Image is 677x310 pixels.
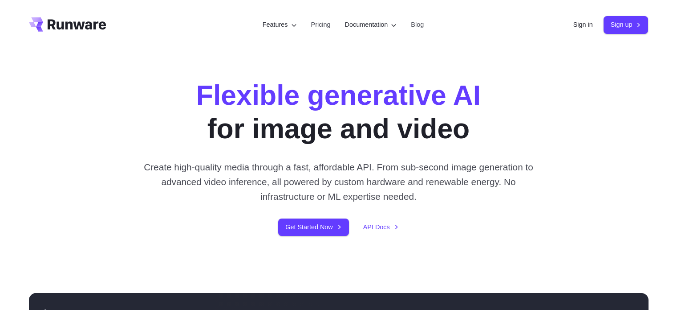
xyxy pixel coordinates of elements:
a: Get Started Now [278,219,349,236]
a: Go to / [29,17,106,32]
a: API Docs [363,222,399,232]
a: Blog [411,20,424,30]
label: Documentation [345,20,397,30]
a: Pricing [311,20,331,30]
label: Features [263,20,297,30]
a: Sign up [604,16,649,33]
h1: for image and video [196,79,481,145]
p: Create high-quality media through a fast, affordable API. From sub-second image generation to adv... [140,160,537,204]
a: Sign in [573,20,593,30]
strong: Flexible generative AI [196,79,481,111]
